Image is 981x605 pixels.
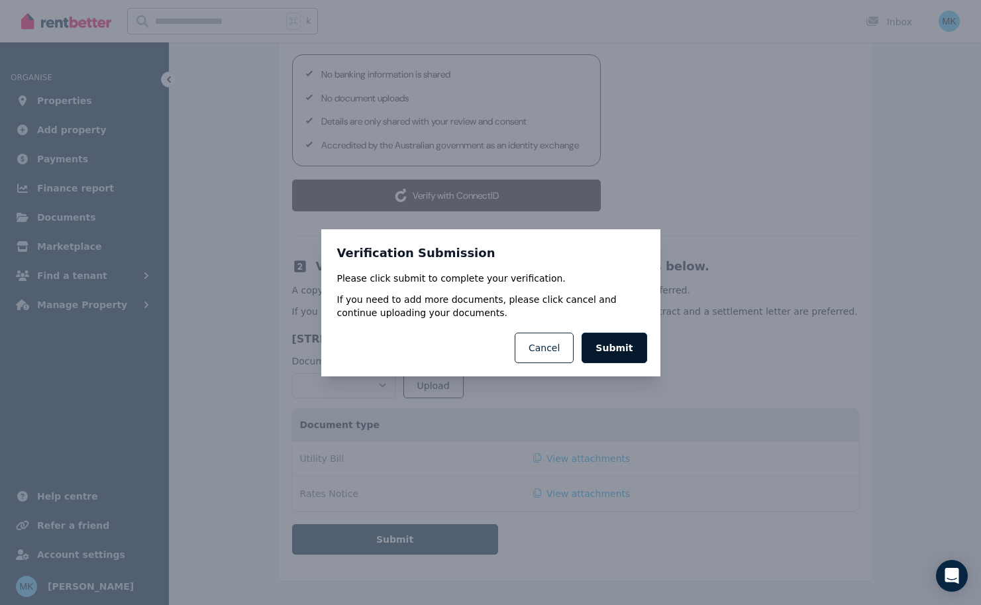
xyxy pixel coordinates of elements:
div: Open Intercom Messenger [936,560,968,592]
button: Submit [582,333,646,363]
p: Please click submit to complete your verification. [337,272,645,285]
h3: Verification Submission [337,245,645,261]
button: Cancel [515,333,574,363]
p: If you need to add more documents, please click cancel and continue uploading your documents. [337,293,645,319]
